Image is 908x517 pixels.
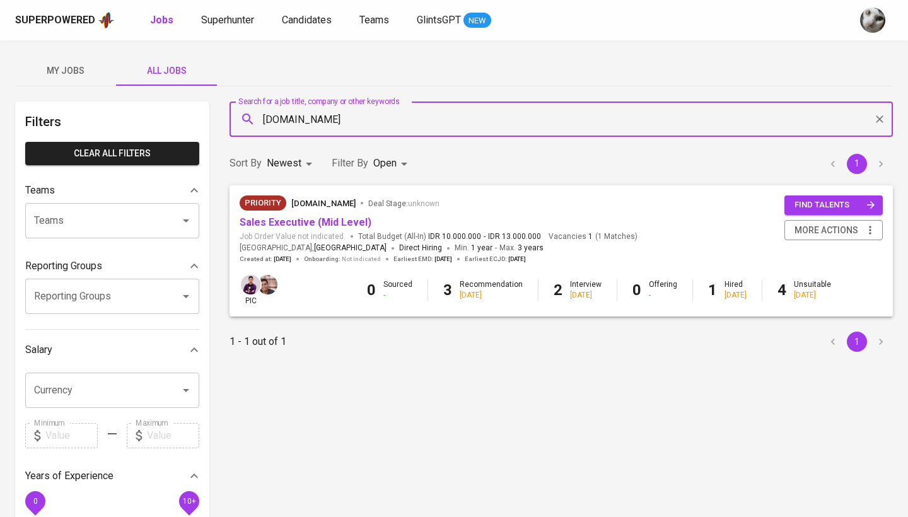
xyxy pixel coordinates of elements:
[794,279,831,301] div: Unsuitable
[304,255,381,264] span: Onboarding :
[25,342,52,357] p: Salary
[417,13,491,28] a: GlintsGPT NEW
[367,281,376,299] b: 0
[291,199,356,208] span: [DOMAIN_NAME]
[725,290,747,301] div: [DATE]
[784,220,883,241] button: more actions
[383,290,412,301] div: -
[463,15,491,27] span: NEW
[821,154,893,174] nav: pagination navigation
[359,13,392,28] a: Teams
[45,423,98,448] input: Value
[393,255,452,264] span: Earliest EMD :
[35,146,189,161] span: Clear All filters
[240,195,286,211] div: New Job received from Demand Team
[428,231,481,242] span: IDR 10.000.000
[177,288,195,305] button: Open
[240,216,371,228] a: Sales Executive (Mid Level)
[586,231,593,242] span: 1
[488,231,541,242] span: IDR 13.000.000
[267,156,301,171] p: Newest
[465,255,526,264] span: Earliest ECJD :
[25,463,199,489] div: Years of Experience
[25,142,199,165] button: Clear All filters
[632,281,641,299] b: 0
[373,152,412,175] div: Open
[147,423,199,448] input: Value
[98,11,115,30] img: app logo
[274,255,291,264] span: [DATE]
[484,231,486,242] span: -
[15,13,95,28] div: Superpowered
[649,290,677,301] div: -
[794,198,875,212] span: find talents
[25,112,199,132] h6: Filters
[373,157,397,169] span: Open
[150,14,173,26] b: Jobs
[33,496,37,505] span: 0
[177,381,195,399] button: Open
[549,231,637,242] span: Vacancies ( 1 Matches )
[368,199,439,208] span: Deal Stage :
[25,337,199,363] div: Salary
[860,8,885,33] img: tharisa.rizky@glints.com
[794,223,858,238] span: more actions
[471,243,492,252] span: 1 year
[240,231,346,242] span: Job Order Value not indicated.
[383,279,412,301] div: Sourced
[518,243,544,252] span: 3 years
[201,13,257,28] a: Superhunter
[201,14,254,26] span: Superhunter
[847,154,867,174] button: page 1
[417,14,461,26] span: GlintsGPT
[649,279,677,301] div: Offering
[282,14,332,26] span: Candidates
[408,199,439,208] span: unknown
[443,281,452,299] b: 3
[455,243,492,252] span: Min.
[725,279,747,301] div: Hired
[25,258,102,274] p: Reporting Groups
[241,275,260,294] img: erwin@glints.com
[267,152,317,175] div: Newest
[150,13,176,28] a: Jobs
[460,279,523,301] div: Recommendation
[570,290,602,301] div: [DATE]
[794,290,831,301] div: [DATE]
[358,231,541,242] span: Total Budget (All-In)
[847,332,867,352] button: page 1
[495,242,497,255] span: -
[258,275,277,294] img: johanes@glints.com
[871,110,888,128] button: Clear
[314,242,387,255] span: [GEOGRAPHIC_DATA]
[570,279,602,301] div: Interview
[708,281,717,299] b: 1
[777,281,786,299] b: 4
[332,156,368,171] p: Filter By
[177,212,195,229] button: Open
[25,468,113,484] p: Years of Experience
[399,243,442,252] span: Direct Hiring
[240,197,286,209] span: Priority
[124,63,209,79] span: All Jobs
[434,255,452,264] span: [DATE]
[821,332,893,352] nav: pagination navigation
[230,334,286,349] p: 1 - 1 out of 1
[182,496,195,505] span: 10+
[554,281,562,299] b: 2
[240,274,262,306] div: pic
[784,195,883,215] button: find talents
[282,13,334,28] a: Candidates
[460,290,523,301] div: [DATE]
[359,14,389,26] span: Teams
[23,63,108,79] span: My Jobs
[15,11,115,30] a: Superpoweredapp logo
[230,156,262,171] p: Sort By
[240,242,387,255] span: [GEOGRAPHIC_DATA] ,
[25,253,199,279] div: Reporting Groups
[240,255,291,264] span: Created at :
[342,255,381,264] span: Not indicated
[499,243,544,252] span: Max.
[508,255,526,264] span: [DATE]
[25,183,55,198] p: Teams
